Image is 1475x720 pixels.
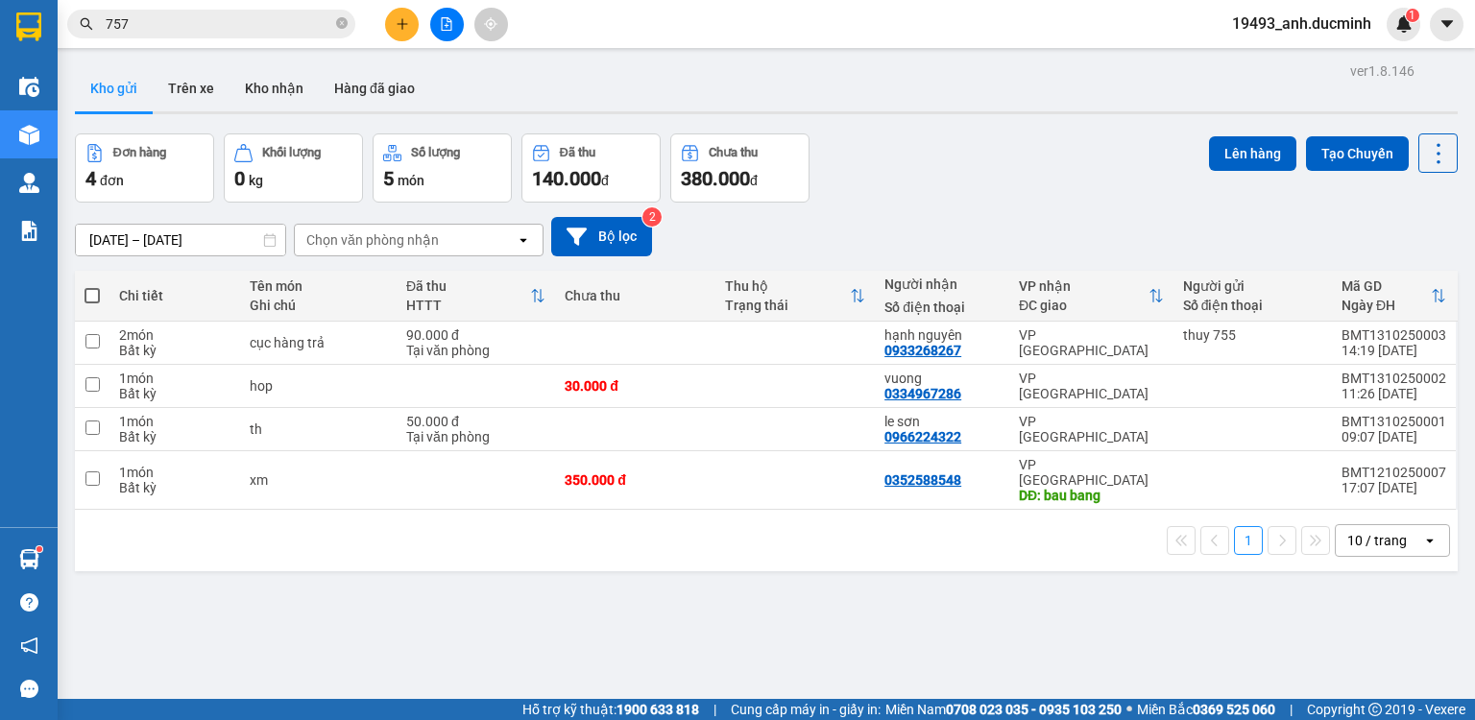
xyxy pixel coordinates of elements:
div: Đơn hàng [113,146,166,159]
button: aim [474,8,508,41]
div: VP nhận [1019,278,1149,294]
img: warehouse-icon [19,173,39,193]
span: plus [396,17,409,31]
div: Tại văn phòng [406,429,545,444]
div: BMT1310250003 [1342,327,1446,343]
div: Khối lượng [262,146,321,159]
div: vuong [884,371,1000,386]
span: notification [20,636,38,655]
div: 2 món [119,327,230,343]
span: question-circle [20,593,38,612]
div: Số lượng [411,146,460,159]
div: BMT1210250007 [1342,465,1446,480]
span: Miền Nam [885,699,1122,720]
strong: 0708 023 035 - 0935 103 250 [946,702,1122,717]
div: xm [250,472,387,488]
div: Tên món [250,278,387,294]
div: Số điện thoại [1183,298,1322,313]
div: Mã GD [1342,278,1431,294]
button: plus [385,8,419,41]
div: Chưa thu [565,288,705,303]
span: đ [750,173,758,188]
th: Toggle SortBy [397,271,555,322]
div: Bất kỳ [119,480,230,495]
div: le sơn [884,414,1000,429]
button: file-add [430,8,464,41]
button: Tạo Chuyến [1306,136,1409,171]
span: 1 [1409,9,1415,22]
span: đơn [100,173,124,188]
div: ver 1.8.146 [1350,60,1415,82]
div: Chưa thu [709,146,758,159]
div: Người gửi [1183,278,1322,294]
span: 19493_anh.ducminh [1217,12,1387,36]
span: 0 [234,167,245,190]
button: Lên hàng [1209,136,1296,171]
strong: 0369 525 060 [1193,702,1275,717]
div: Chọn văn phòng nhận [306,230,439,250]
span: search [80,17,93,31]
div: 14:19 [DATE] [1342,343,1446,358]
img: logo-vxr [16,12,41,41]
div: 0933268267 [884,343,961,358]
span: món [398,173,424,188]
div: Đã thu [406,278,530,294]
img: warehouse-icon [19,77,39,97]
div: thuy 755 [1183,327,1322,343]
button: Chưa thu380.000đ [670,133,810,203]
input: Select a date range. [76,225,285,255]
div: 1 món [119,465,230,480]
div: 17:07 [DATE] [1342,480,1446,495]
div: Thu hộ [725,278,850,294]
div: 90.000 đ [406,327,545,343]
button: Kho nhận [230,65,319,111]
div: 0966224322 [884,429,961,444]
span: đ [601,173,609,188]
img: warehouse-icon [19,125,39,145]
div: 11:26 [DATE] [1342,386,1446,401]
button: 1 [1234,526,1263,555]
button: Đã thu140.000đ [521,133,661,203]
button: caret-down [1430,8,1463,41]
div: Số điện thoại [884,300,1000,315]
div: VP [GEOGRAPHIC_DATA] [1019,327,1164,358]
svg: open [516,232,531,248]
th: Toggle SortBy [715,271,875,322]
button: Số lượng5món [373,133,512,203]
span: Cung cấp máy in - giấy in: [731,699,881,720]
div: 30.000 đ [565,378,705,394]
div: 350.000 đ [565,472,705,488]
div: ĐC giao [1019,298,1149,313]
span: 140.000 [532,167,601,190]
span: 5 [383,167,394,190]
span: Miền Bắc [1137,699,1275,720]
div: VP [GEOGRAPHIC_DATA] [1019,457,1164,488]
sup: 1 [36,546,42,552]
div: 1 món [119,371,230,386]
button: Trên xe [153,65,230,111]
th: Toggle SortBy [1332,271,1456,322]
div: 0334967286 [884,386,961,401]
span: 380.000 [681,167,750,190]
div: Người nhận [884,276,1000,292]
th: Toggle SortBy [1009,271,1173,322]
div: Bất kỳ [119,343,230,358]
div: HTTT [406,298,530,313]
span: close-circle [336,15,348,34]
div: hop [250,378,387,394]
div: Ngày ĐH [1342,298,1431,313]
div: Chi tiết [119,288,230,303]
button: Hàng đã giao [319,65,430,111]
span: caret-down [1439,15,1456,33]
div: BMT1310250002 [1342,371,1446,386]
div: DĐ: bau bang [1019,488,1164,503]
button: Kho gửi [75,65,153,111]
div: 10 / trang [1347,531,1407,550]
img: warehouse-icon [19,549,39,569]
div: Bất kỳ [119,386,230,401]
strong: 1900 633 818 [617,702,699,717]
div: hạnh nguyên [884,327,1000,343]
img: icon-new-feature [1395,15,1413,33]
div: Đã thu [560,146,595,159]
div: th [250,421,387,437]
